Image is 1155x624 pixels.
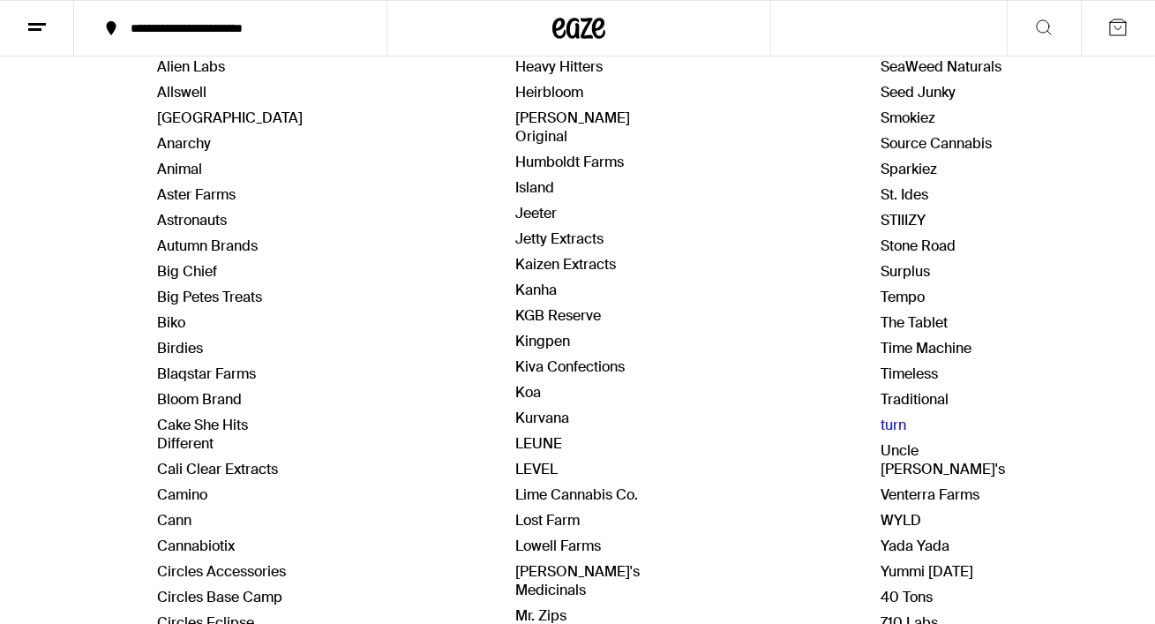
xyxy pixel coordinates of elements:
a: KGB Reserve [516,306,602,325]
a: Lost Farm [516,511,581,530]
a: Jetty Extracts [516,229,604,248]
a: 40 Tons [881,588,934,606]
a: LEVEL [516,460,559,478]
a: Heavy Hitters [516,57,604,76]
a: Big Petes Treats [158,288,263,306]
a: Sparkiez [881,160,938,178]
a: Venterra Farms [881,485,980,504]
a: Koa [516,383,542,402]
a: Timeless [881,365,939,383]
a: Surplus [881,262,931,281]
a: Time Machine [881,339,972,357]
a: Kingpen [516,332,571,350]
a: Big Chief [158,262,218,281]
a: Aster Farms [158,185,236,204]
a: Bloom Brand [158,390,243,409]
a: Yada Yada [881,537,950,555]
a: Smokiez [881,109,936,127]
a: Cali Clear Extracts [158,460,279,478]
a: Anarchy [158,134,212,153]
a: Lime Cannabis Co. [516,485,639,504]
span: Hi. Need any help? [11,12,127,26]
a: Biko [158,313,186,332]
a: Uncle [PERSON_NAME]'s [881,441,1006,478]
a: Birdies [158,339,204,357]
a: Source Cannabis [881,134,993,153]
a: Circles Accessories [158,562,287,581]
a: Seed Junky [881,83,956,101]
a: Lowell Farms [516,537,602,555]
a: [PERSON_NAME] Original [516,109,631,146]
a: Cannabiotix [158,537,236,555]
a: Kaizen Extracts [516,255,617,274]
a: Kurvana [516,409,570,427]
a: Tempo [881,288,926,306]
a: STIIIZY [881,211,926,229]
a: turn [881,416,907,434]
a: Autumn Brands [158,237,259,255]
a: St. Ides [881,185,929,204]
a: Camino [158,485,208,504]
a: LEUNE [516,434,563,453]
a: Island [516,178,555,197]
a: Heirbloom [516,83,584,101]
a: Stone Road [881,237,956,255]
a: Kiva Confections [516,357,626,376]
a: Cake She Hits Different [158,416,249,453]
a: Astronauts [158,211,228,229]
a: Animal [158,160,203,178]
a: Alien Labs [158,57,226,76]
a: Humboldt Farms [516,153,625,171]
a: Blaqstar Farms [158,365,257,383]
a: WYLD [881,511,922,530]
a: The Tablet [881,313,949,332]
a: Cann [158,511,192,530]
a: Circles Base Camp [158,588,283,606]
a: Yummi [DATE] [881,562,974,581]
a: Jeeter [516,204,558,222]
a: Allswell [158,83,207,101]
a: Kanha [516,281,558,299]
a: [PERSON_NAME]'s Medicinals [516,562,641,599]
a: [GEOGRAPHIC_DATA] [158,109,304,127]
a: SeaWeed Naturals [881,57,1002,76]
a: Traditional [881,390,949,409]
